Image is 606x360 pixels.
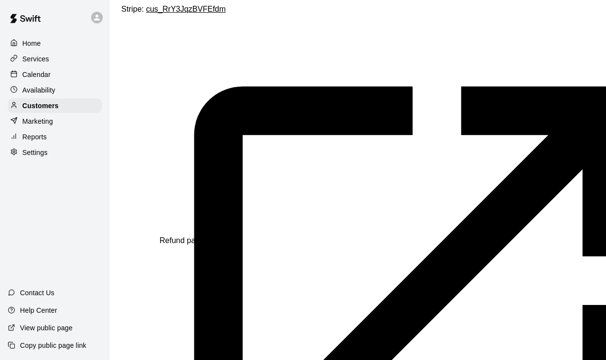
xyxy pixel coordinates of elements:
[22,148,48,157] p: Settings
[8,52,102,66] a: Services
[20,323,73,333] p: View public page
[8,130,102,144] a: Reports
[160,236,217,245] div: Refund payment
[20,288,55,298] p: Contact Us
[20,341,86,350] p: Copy public page link
[22,85,56,95] p: Availability
[22,70,51,79] p: Calendar
[8,36,102,51] a: Home
[8,67,102,82] a: Calendar
[8,114,102,129] a: Marketing
[20,305,57,315] p: Help Center
[22,38,41,48] p: Home
[8,98,102,113] a: Customers
[22,116,53,126] p: Marketing
[8,145,102,160] a: Settings
[22,54,49,64] p: Services
[22,101,58,111] p: Customers
[22,132,47,142] p: Reports
[8,83,102,97] a: Availability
